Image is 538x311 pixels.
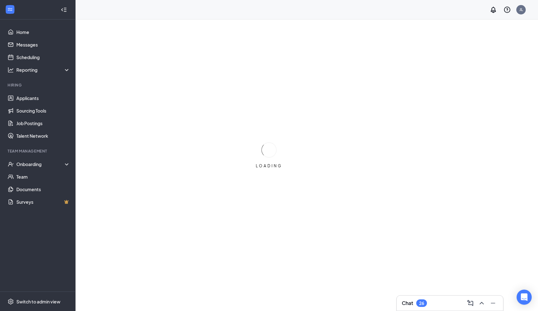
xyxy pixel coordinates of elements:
[489,299,497,307] svg: Minimize
[519,7,523,12] div: JL
[61,7,67,13] svg: Collapse
[16,67,70,73] div: Reporting
[16,298,60,305] div: Switch to admin view
[477,298,487,308] button: ChevronUp
[467,299,474,307] svg: ComposeMessage
[16,130,70,142] a: Talent Network
[478,299,485,307] svg: ChevronUp
[16,183,70,196] a: Documents
[7,6,13,13] svg: WorkstreamLogo
[16,170,70,183] a: Team
[465,298,475,308] button: ComposeMessage
[517,290,532,305] div: Open Intercom Messenger
[8,82,69,88] div: Hiring
[8,67,14,73] svg: Analysis
[16,92,70,104] a: Applicants
[16,196,70,208] a: SurveysCrown
[402,300,413,307] h3: Chat
[16,104,70,117] a: Sourcing Tools
[16,38,70,51] a: Messages
[16,161,65,167] div: Onboarding
[16,51,70,64] a: Scheduling
[8,161,14,167] svg: UserCheck
[16,117,70,130] a: Job Postings
[488,298,498,308] button: Minimize
[490,6,497,14] svg: Notifications
[8,148,69,154] div: Team Management
[8,298,14,305] svg: Settings
[253,163,285,169] div: LOADING
[503,6,511,14] svg: QuestionInfo
[419,301,424,306] div: 26
[16,26,70,38] a: Home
